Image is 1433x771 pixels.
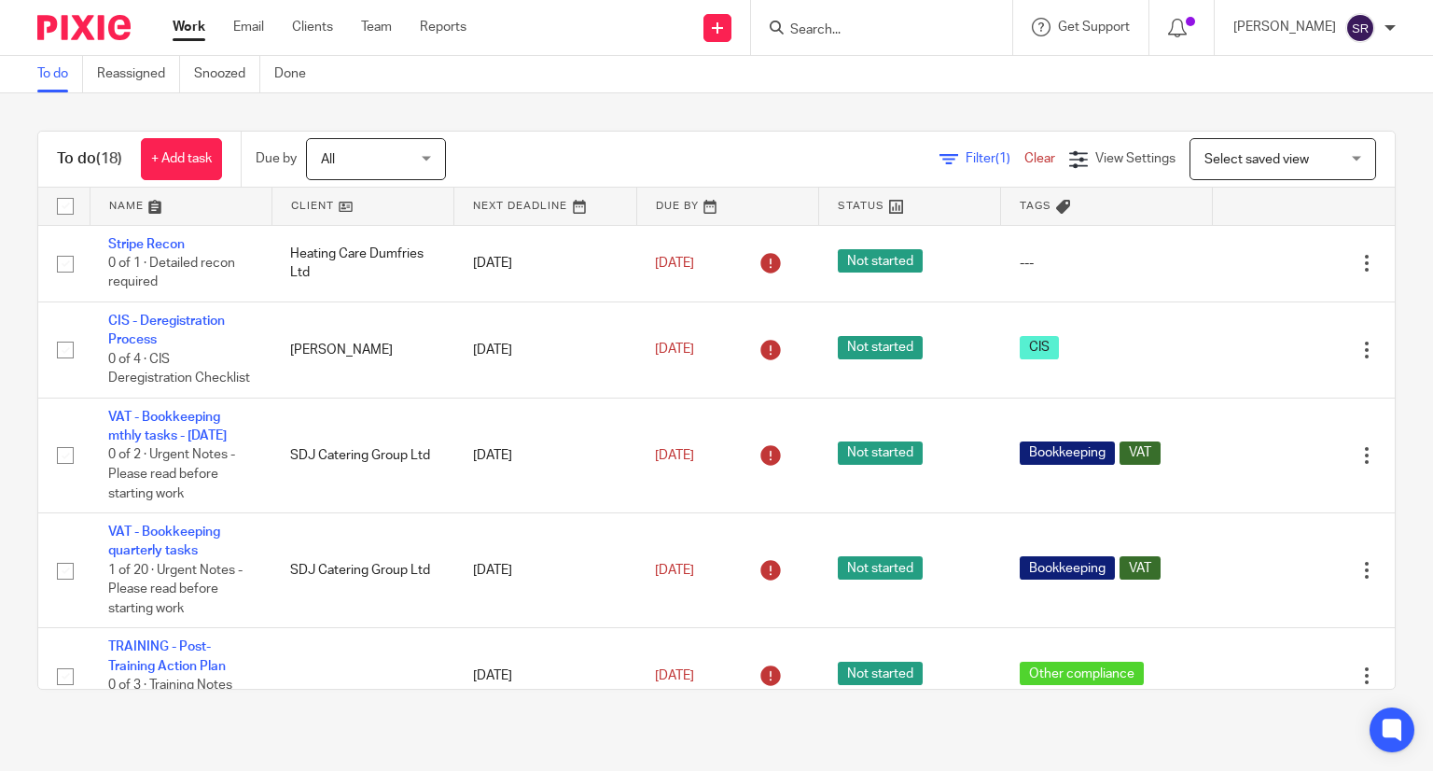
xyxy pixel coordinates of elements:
span: [DATE] [655,343,694,357]
td: [DATE] [454,301,636,398]
a: TRAINING - Post-Training Action Plan [108,640,226,672]
span: [DATE] [655,449,694,462]
a: Reassigned [97,56,180,92]
span: Not started [838,249,923,273]
a: Done [274,56,320,92]
span: 0 of 1 · Detailed recon required [108,257,235,289]
span: (18) [96,151,122,166]
span: Not started [838,556,923,580]
span: 0 of 3 · Training Notes and Observations [108,679,232,711]
img: svg%3E [1345,13,1375,43]
span: Filter [966,152,1024,165]
span: VAT [1120,442,1161,465]
a: Email [233,18,264,36]
span: (1) [995,152,1010,165]
td: SDJ Catering Group Ltd [271,398,453,512]
span: 0 of 4 · CIS Deregistration Checklist [108,353,250,385]
div: --- [1020,254,1194,273]
a: Team [361,18,392,36]
span: Bookkeeping [1020,556,1115,580]
a: VAT - Bookkeeping quarterly tasks [108,526,220,557]
span: Other compliance [1020,662,1144,685]
p: [PERSON_NAME] [1233,18,1336,36]
a: CIS - Deregistration Process [108,315,225,346]
h1: To do [57,149,122,169]
td: [DATE] [454,628,636,724]
a: + Add task [141,138,222,180]
input: Search [788,22,956,39]
span: 1 of 20 · Urgent Notes - Please read before starting work [108,564,243,615]
td: [PERSON_NAME] [271,301,453,398]
td: [DATE] [454,513,636,628]
a: Work [173,18,205,36]
img: Pixie [37,15,131,40]
a: Snoozed [194,56,260,92]
span: Bookkeeping [1020,442,1115,465]
span: [DATE] [655,257,694,270]
a: Stripe Recon [108,238,185,251]
span: View Settings [1095,152,1176,165]
span: [DATE] [655,669,694,682]
span: VAT [1120,556,1161,580]
span: Not started [838,662,923,685]
span: Get Support [1058,21,1130,34]
td: Heating Care Dumfries Ltd [271,225,453,301]
a: To do [37,56,83,92]
span: All [321,153,335,166]
span: Not started [838,442,923,465]
p: Due by [256,149,297,168]
a: VAT - Bookkeeping mthly tasks - [DATE] [108,411,227,442]
span: 0 of 2 · Urgent Notes - Please read before starting work [108,449,235,500]
td: SDJ Catering Group Ltd [271,513,453,628]
span: [DATE] [655,564,694,577]
a: Reports [420,18,466,36]
a: Clear [1024,152,1055,165]
span: Not started [838,336,923,359]
span: Select saved view [1204,153,1309,166]
td: [DATE] [454,225,636,301]
span: CIS [1020,336,1059,359]
a: Clients [292,18,333,36]
td: [DATE] [454,398,636,512]
span: Tags [1020,201,1051,211]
